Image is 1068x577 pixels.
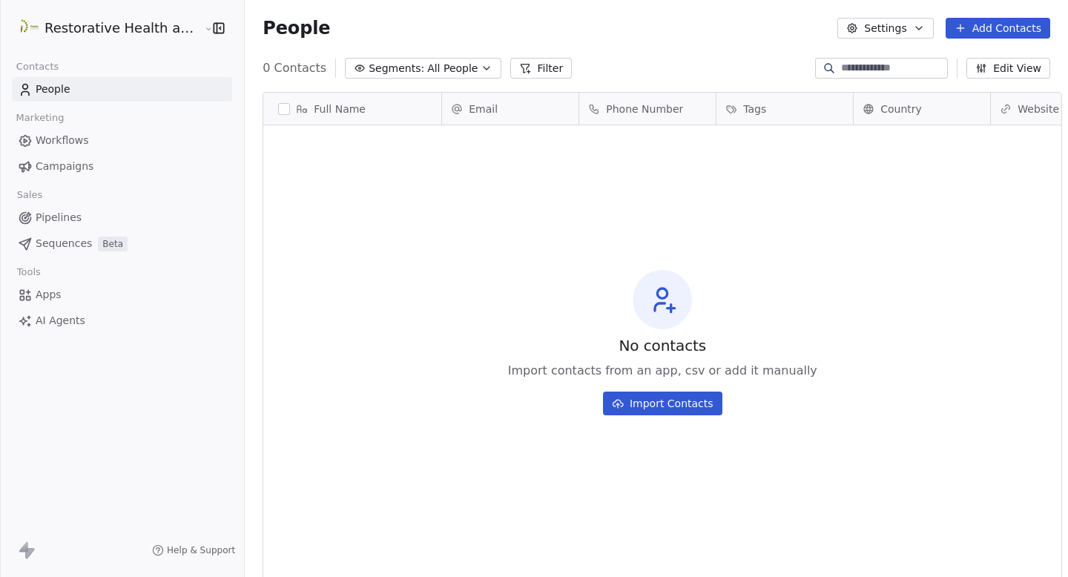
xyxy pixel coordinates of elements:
[12,309,232,333] a: AI Agents
[36,210,82,225] span: Pipelines
[36,159,93,174] span: Campaigns
[510,58,572,79] button: Filter
[716,93,853,125] div: Tags
[44,19,200,38] span: Restorative Health and Wellness
[10,107,70,129] span: Marketing
[36,287,62,303] span: Apps
[263,17,330,39] span: People
[469,102,498,116] span: Email
[12,154,232,179] a: Campaigns
[12,128,232,153] a: Workflows
[966,58,1050,79] button: Edit View
[263,93,441,125] div: Full Name
[603,386,722,415] a: Import Contacts
[263,125,442,565] div: grid
[36,313,85,329] span: AI Agents
[10,261,47,283] span: Tools
[36,82,70,97] span: People
[152,544,235,556] a: Help & Support
[10,56,65,78] span: Contacts
[98,237,128,251] span: Beta
[12,205,232,230] a: Pipelines
[10,184,49,206] span: Sales
[1018,102,1059,116] span: Website
[36,236,92,251] span: Sequences
[427,61,478,76] span: All People
[603,392,722,415] button: Import Contacts
[369,61,424,76] span: Segments:
[946,18,1050,39] button: Add Contacts
[619,335,706,356] span: No contacts
[263,59,326,77] span: 0 Contacts
[854,93,990,125] div: Country
[12,231,232,256] a: SequencesBeta
[36,133,89,148] span: Workflows
[508,362,817,380] span: Import contacts from an app, csv or add it manually
[579,93,716,125] div: Phone Number
[21,19,39,37] img: RHW_logo.png
[18,16,194,41] button: Restorative Health and Wellness
[743,102,766,116] span: Tags
[442,93,578,125] div: Email
[837,18,933,39] button: Settings
[12,283,232,307] a: Apps
[12,77,232,102] a: People
[167,544,235,556] span: Help & Support
[880,102,922,116] span: Country
[606,102,683,116] span: Phone Number
[314,102,366,116] span: Full Name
